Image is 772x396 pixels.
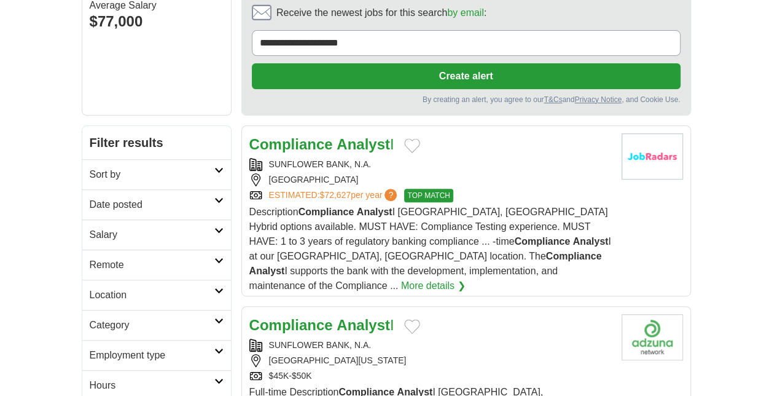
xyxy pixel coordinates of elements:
[90,288,214,303] h2: Location
[269,189,400,202] a: ESTIMATED:$72,627per year?
[252,94,680,105] div: By creating an alert, you agree to our and , and Cookie Use.
[249,136,333,152] strong: Compliance
[622,133,683,180] img: Company logo
[404,138,420,153] button: Add to favorite jobs
[249,317,394,333] a: Compliance AnalystI
[544,95,562,104] a: T&Cs
[447,7,484,18] a: by email
[249,370,612,382] div: $45K-$50K
[90,348,214,363] h2: Employment type
[249,339,612,352] div: SUNFLOWER BANK, N.A.
[249,173,612,186] div: [GEOGRAPHIC_DATA]
[90,318,214,333] h2: Category
[298,207,354,217] strong: Compliance
[249,136,394,152] a: Compliance AnalystI
[404,189,453,202] span: TOP MATCH
[249,354,612,367] div: [GEOGRAPHIC_DATA][US_STATE]
[384,189,397,201] span: ?
[622,314,683,360] img: Company logo
[401,279,466,293] a: More details ❯
[82,310,231,340] a: Category
[276,6,486,20] span: Receive the newest jobs for this search :
[337,317,390,333] strong: Analyst
[249,158,612,171] div: SUNFLOWER BANK, N.A.
[90,228,214,242] h2: Salary
[82,280,231,310] a: Location
[82,340,231,370] a: Employment type
[90,10,224,33] div: $77,000
[252,63,680,89] button: Create alert
[90,378,214,393] h2: Hours
[82,189,231,220] a: Date posted
[546,251,602,261] strong: Compliance
[90,197,214,212] h2: Date posted
[573,236,609,247] strong: Analyst
[357,207,392,217] strong: Analyst
[319,190,351,200] span: $72,627
[82,220,231,250] a: Salary
[249,266,285,276] strong: Analyst
[574,95,622,104] a: Privacy Notice
[249,317,333,333] strong: Compliance
[82,126,231,159] h2: Filter results
[404,319,420,334] button: Add to favorite jobs
[514,236,570,247] strong: Compliance
[90,258,214,272] h2: Remote
[249,207,611,291] span: Description I [GEOGRAPHIC_DATA], [GEOGRAPHIC_DATA] Hybrid options available. MUST HAVE: Complianc...
[82,159,231,189] a: Sort by
[82,250,231,280] a: Remote
[90,1,224,10] div: Average Salary
[337,136,390,152] strong: Analyst
[90,167,214,182] h2: Sort by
